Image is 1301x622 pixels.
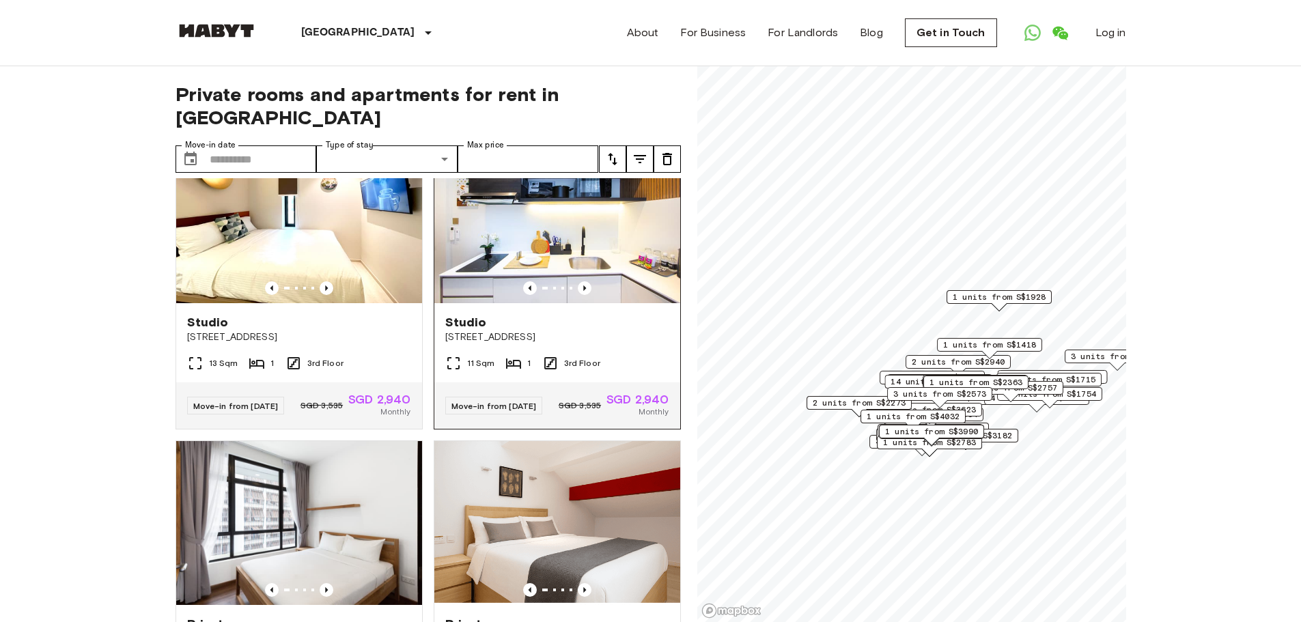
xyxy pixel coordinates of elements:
[578,281,591,295] button: Previous image
[913,429,1018,450] div: Map marker
[1003,373,1095,386] span: 1 units from S$1715
[467,357,495,369] span: 11 Sqm
[176,139,423,429] a: Marketing picture of unit SG-01-110-014-001Previous imagePrevious imageStudio[STREET_ADDRESS]13 S...
[807,396,912,417] div: Map marker
[876,428,981,449] div: Map marker
[578,583,591,597] button: Previous image
[627,25,659,41] a: About
[176,139,422,303] img: Marketing picture of unit SG-01-110-014-001
[861,410,966,431] div: Map marker
[867,410,960,423] span: 1 units from S$4032
[996,373,1102,394] div: Map marker
[1065,350,1170,371] div: Map marker
[877,436,982,457] div: Map marker
[523,583,537,597] button: Previous image
[300,399,343,412] span: SGD 3,535
[878,408,983,429] div: Map marker
[905,18,997,47] a: Get in Touch
[467,139,504,151] label: Max price
[860,25,883,41] a: Blog
[964,382,1057,394] span: 2 units from S$2757
[434,441,680,605] img: Marketing picture of unit SG-01-127-001-001
[953,291,1046,303] span: 1 units from S$1928
[937,338,1042,359] div: Map marker
[912,356,1005,368] span: 2 units from S$2940
[187,314,229,330] span: Studio
[193,401,279,411] span: Move-in from [DATE]
[883,404,976,416] span: 3 units from S$3623
[701,603,761,619] a: Mapbox logo
[1095,25,1126,41] a: Log in
[626,145,654,173] button: tune
[887,387,992,408] div: Map marker
[768,25,838,41] a: For Landlords
[997,370,1107,391] div: Map marker
[176,24,257,38] img: Habyt
[869,435,975,456] div: Map marker
[877,403,982,424] div: Map marker
[527,357,531,369] span: 1
[1071,350,1164,363] span: 3 units from S$2036
[923,376,1029,397] div: Map marker
[1003,388,1096,400] span: 4 units from S$1754
[320,583,333,597] button: Previous image
[891,376,988,388] span: 14 units from S$2348
[265,281,279,295] button: Previous image
[445,314,487,330] span: Studio
[947,290,1052,311] div: Map marker
[176,441,422,605] img: Marketing picture of unit SG-01-003-011-02
[943,339,1036,351] span: 1 units from S$1418
[893,388,986,400] span: 3 units from S$2573
[445,330,669,344] span: [STREET_ADDRESS]
[301,25,415,41] p: [GEOGRAPHIC_DATA]
[878,424,983,445] div: Map marker
[639,406,669,418] span: Monthly
[680,25,746,41] a: For Business
[880,371,985,392] div: Map marker
[906,355,1011,376] div: Map marker
[876,436,968,448] span: 4 units from S$1680
[265,583,279,597] button: Previous image
[923,375,1028,396] div: Map marker
[380,406,410,418] span: Monthly
[434,139,681,429] a: Marketing picture of unit SG-01-110-022-001Previous imagePrevious imageStudio[STREET_ADDRESS]11 S...
[884,375,994,396] div: Map marker
[320,281,333,295] button: Previous image
[813,397,906,409] span: 2 units from S$2273
[326,139,374,151] label: Type of stay
[654,145,681,173] button: tune
[185,139,236,151] label: Move-in date
[270,357,274,369] span: 1
[451,401,537,411] span: Move-in from [DATE]
[997,387,1102,408] div: Map marker
[606,393,669,406] span: SGD 2,940
[348,393,410,406] span: SGD 2,940
[209,357,238,369] span: 13 Sqm
[1046,19,1074,46] a: Open WeChat
[887,374,992,395] div: Map marker
[1003,371,1101,383] span: 17 units from S$1480
[886,371,979,384] span: 3 units from S$1764
[177,145,204,173] button: Choose date
[307,357,344,369] span: 3rd Floor
[879,425,984,446] div: Map marker
[929,376,1022,388] span: 1 units from S$2363
[919,429,1012,442] span: 1 units from S$3182
[434,139,680,303] img: Marketing picture of unit SG-01-110-022-001
[958,381,1063,402] div: Map marker
[187,330,411,344] span: [STREET_ADDRESS]
[523,281,537,295] button: Previous image
[884,423,989,444] div: Map marker
[599,145,626,173] button: tune
[885,425,978,438] span: 1 units from S$3990
[559,399,601,412] span: SGD 3,535
[564,357,600,369] span: 3rd Floor
[1019,19,1046,46] a: Open WhatsApp
[176,83,681,129] span: Private rooms and apartments for rent in [GEOGRAPHIC_DATA]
